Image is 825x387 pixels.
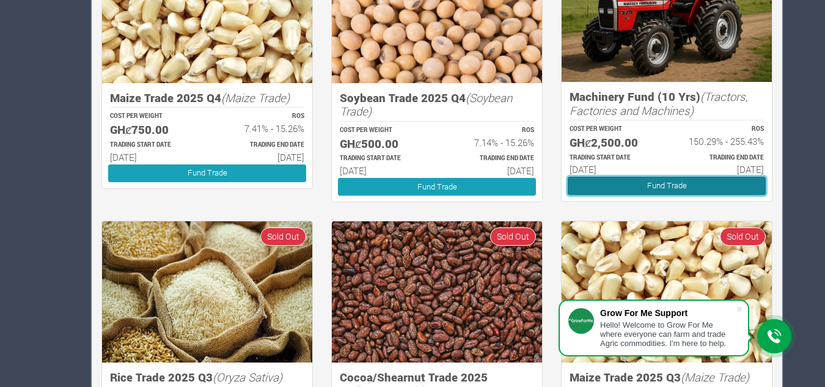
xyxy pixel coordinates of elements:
p: Estimated Trading End Date [218,141,304,150]
p: Estimated Trading End Date [678,153,764,163]
h5: GHȼ500.00 [340,137,426,151]
h6: [DATE] [448,165,534,176]
h5: Soybean Trade 2025 Q4 [340,91,534,119]
h5: GHȼ2,500.00 [570,136,656,150]
a: Fund Trade [338,178,536,196]
span: Sold Out [490,227,536,245]
h5: Machinery Fund (10 Yrs) [570,90,764,117]
h6: 150.29% - 255.43% [678,136,764,147]
span: Sold Out [720,227,766,245]
i: (Maize Trade) [221,90,290,105]
p: COST PER WEIGHT [570,125,656,134]
h6: [DATE] [340,165,426,176]
h6: [DATE] [110,152,196,163]
p: Estimated Trading Start Date [570,153,656,163]
p: ROS [448,126,534,135]
span: Sold Out [260,227,306,245]
p: COST PER WEIGHT [340,126,426,135]
h6: 7.14% - 15.26% [448,137,534,148]
img: growforme image [102,221,312,363]
a: Fund Trade [108,164,306,182]
a: Fund Trade [568,177,766,194]
i: (Oryza Sativa) [213,369,282,385]
i: (Tractors, Factories and Machines) [570,89,748,118]
h6: [DATE] [218,152,304,163]
p: Estimated Trading End Date [448,154,534,163]
h5: Rice Trade 2025 Q3 [110,370,304,385]
h6: [DATE] [678,164,764,175]
i: (Maize Trade) [681,369,749,385]
h5: Maize Trade 2025 Q3 [570,370,764,385]
p: Estimated Trading Start Date [110,141,196,150]
p: Estimated Trading Start Date [340,154,426,163]
p: ROS [218,112,304,121]
img: growforme image [332,221,542,363]
div: Hello! Welcome to Grow For Me where everyone can farm and trade Agric commodities. I'm here to help. [600,320,736,348]
h5: GHȼ750.00 [110,123,196,137]
h5: Maize Trade 2025 Q4 [110,91,304,105]
i: (Soybean Trade) [340,90,512,119]
h6: [DATE] [570,164,656,175]
div: Grow For Me Support [600,308,736,318]
img: growforme image [562,221,772,363]
p: ROS [678,125,764,134]
p: COST PER WEIGHT [110,112,196,121]
h6: 7.41% - 15.26% [218,123,304,134]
